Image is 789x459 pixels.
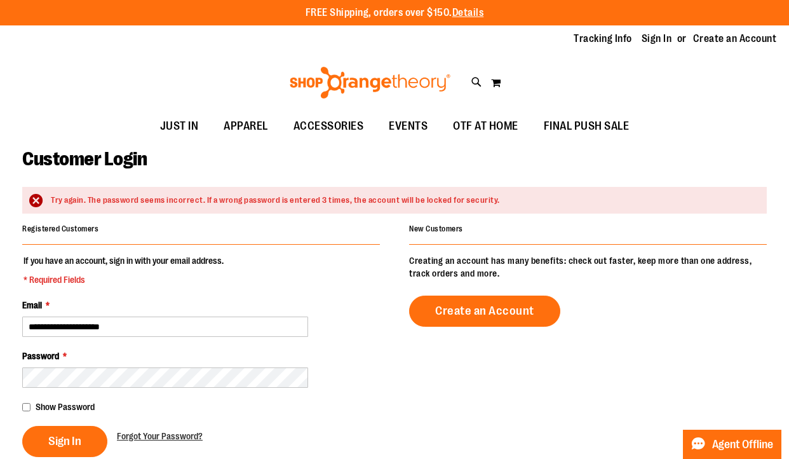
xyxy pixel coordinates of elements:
[22,224,98,233] strong: Registered Customers
[376,112,440,141] a: EVENTS
[48,434,81,448] span: Sign In
[712,439,773,451] span: Agent Offline
[574,32,632,46] a: Tracking Info
[452,7,484,18] a: Details
[117,431,203,441] span: Forgot Your Password?
[224,112,268,140] span: APPAREL
[389,112,428,140] span: EVENTS
[409,224,463,233] strong: New Customers
[293,112,364,140] span: ACCESSORIES
[51,195,754,207] div: Try again. The password seems incorrect. If a wrong password is entered 3 times, the account will...
[24,273,224,286] span: * Required Fields
[36,402,95,412] span: Show Password
[642,32,672,46] a: Sign In
[117,430,203,442] a: Forgot Your Password?
[409,296,560,327] a: Create an Account
[440,112,531,141] a: OTF AT HOME
[683,430,781,459] button: Agent Offline
[693,32,777,46] a: Create an Account
[306,6,484,20] p: FREE Shipping, orders over $150.
[22,426,107,457] button: Sign In
[435,304,534,318] span: Create an Account
[211,112,281,141] a: APPAREL
[22,300,42,310] span: Email
[281,112,377,141] a: ACCESSORIES
[453,112,518,140] span: OTF AT HOME
[531,112,642,141] a: FINAL PUSH SALE
[22,148,147,170] span: Customer Login
[22,351,59,361] span: Password
[409,254,767,280] p: Creating an account has many benefits: check out faster, keep more than one address, track orders...
[288,67,452,99] img: Shop Orangetheory
[147,112,212,141] a: JUST IN
[160,112,199,140] span: JUST IN
[544,112,630,140] span: FINAL PUSH SALE
[22,254,225,286] legend: If you have an account, sign in with your email address.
